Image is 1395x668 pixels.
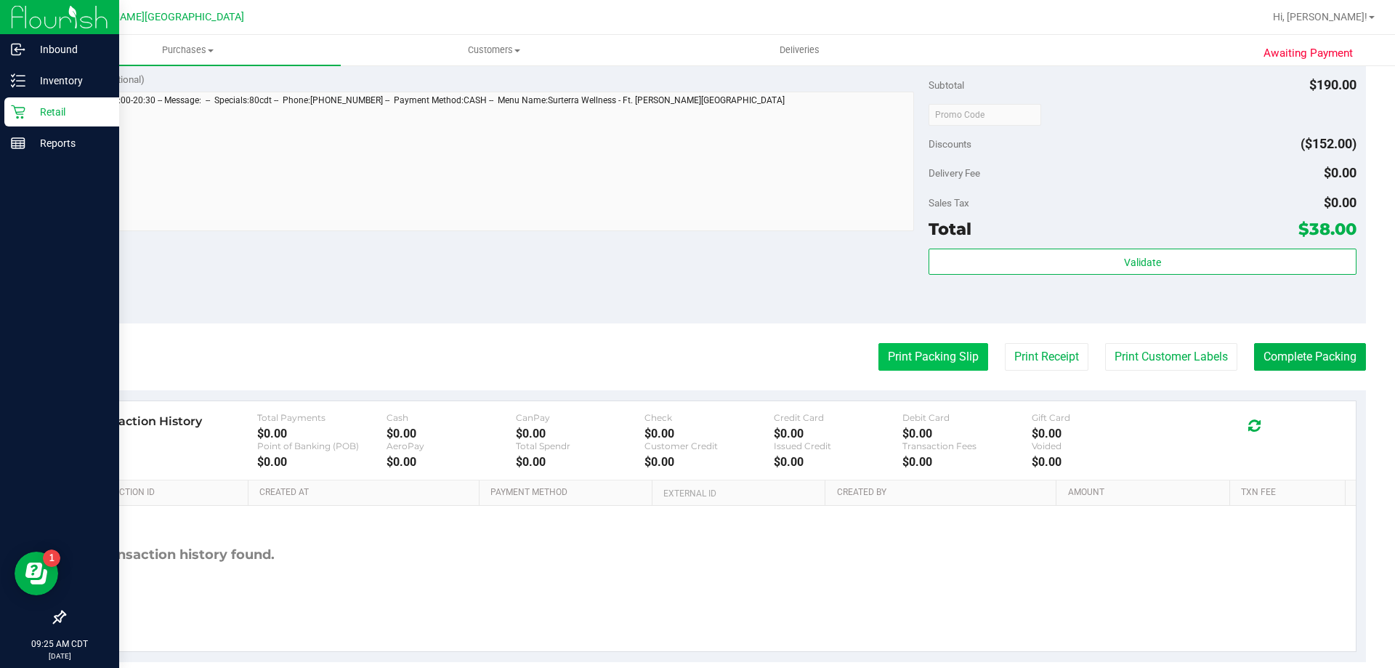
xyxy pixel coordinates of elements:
a: Purchases [35,35,341,65]
div: $0.00 [644,427,774,440]
p: Retail [25,103,113,121]
div: $0.00 [774,455,903,469]
span: $38.00 [1298,219,1356,239]
span: $0.00 [1324,195,1356,210]
a: Transaction ID [86,487,243,499]
div: Point of Banking (POB) [257,440,387,451]
div: Voided [1032,440,1161,451]
div: Customer Credit [644,440,774,451]
span: $190.00 [1309,77,1356,92]
p: Reports [25,134,113,152]
div: Total Payments [257,412,387,423]
span: Purchases [35,44,341,57]
a: Created At [259,487,473,499]
p: 09:25 AM CDT [7,637,113,651]
inline-svg: Inventory [11,73,25,88]
p: Inventory [25,72,113,89]
div: $0.00 [902,455,1032,469]
div: Gift Card [1032,412,1161,423]
div: $0.00 [387,455,516,469]
span: ($152.00) [1301,136,1356,151]
inline-svg: Reports [11,136,25,150]
div: $0.00 [257,427,387,440]
div: $0.00 [257,455,387,469]
th: External ID [652,480,825,507]
iframe: Resource center [15,552,58,595]
span: Validate [1124,257,1161,268]
div: Credit Card [774,412,903,423]
span: Hi, [PERSON_NAME]! [1273,11,1367,23]
input: Promo Code [929,104,1041,126]
div: Cash [387,412,516,423]
div: Check [644,412,774,423]
p: Inbound [25,41,113,58]
span: Total [929,219,971,239]
div: $0.00 [774,427,903,440]
div: No transaction history found. [75,506,275,604]
a: Txn Fee [1241,487,1339,499]
div: Issued Credit [774,440,903,451]
div: Transaction Fees [902,440,1032,451]
span: Awaiting Payment [1263,45,1353,62]
div: $0.00 [516,427,645,440]
span: Deliveries [760,44,839,57]
span: Delivery Fee [929,167,980,179]
a: Payment Method [490,487,647,499]
div: $0.00 [516,455,645,469]
span: Ft [PERSON_NAME][GEOGRAPHIC_DATA] [52,11,244,23]
a: Amount [1068,487,1224,499]
span: Discounts [929,131,971,157]
div: $0.00 [387,427,516,440]
button: Validate [929,249,1356,275]
div: $0.00 [1032,427,1161,440]
span: $0.00 [1324,165,1356,180]
div: CanPay [516,412,645,423]
div: Total Spendr [516,440,645,451]
span: Sales Tax [929,197,969,209]
inline-svg: Inbound [11,42,25,57]
button: Print Receipt [1005,343,1088,371]
button: Print Customer Labels [1105,343,1237,371]
div: AeroPay [387,440,516,451]
div: $0.00 [902,427,1032,440]
a: Customers [341,35,647,65]
div: $0.00 [644,455,774,469]
inline-svg: Retail [11,105,25,119]
button: Print Packing Slip [878,343,988,371]
div: $0.00 [1032,455,1161,469]
span: Subtotal [929,79,964,91]
p: [DATE] [7,651,113,661]
a: Deliveries [647,35,953,65]
span: Customers [341,44,646,57]
iframe: Resource center unread badge [43,550,60,567]
button: Complete Packing [1254,343,1366,371]
a: Created By [837,487,1051,499]
div: Debit Card [902,412,1032,423]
